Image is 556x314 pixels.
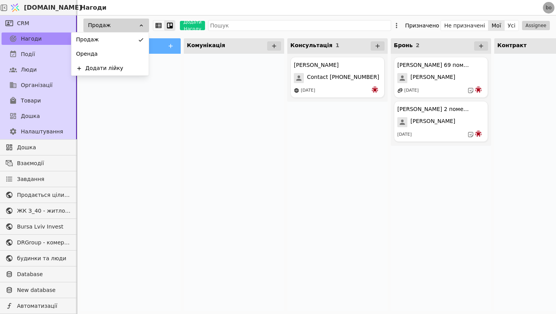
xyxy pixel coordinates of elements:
span: Продаж [76,36,99,44]
span: CRM [17,19,29,27]
span: Налаштування [21,128,63,136]
div: [PERSON_NAME]Contact [PHONE_NUMBER][DATE]bo [290,57,385,98]
div: [DATE] [301,87,315,94]
span: Автоматизації [17,302,71,310]
span: Продається цілий будинок [PERSON_NAME] нерухомість [17,191,71,199]
a: ЖК З_40 - житлова та комерційна нерухомість класу Преміум [2,205,75,217]
span: Організації [21,81,53,89]
a: Події [2,48,75,60]
span: Взаємодії [17,159,71,167]
div: [PERSON_NAME] 69 помешкання[PERSON_NAME][DATE]bo [394,57,488,98]
a: Дошка [2,110,75,122]
a: Bursa Lviv Invest [2,220,75,233]
span: Завдання [17,175,44,183]
span: Bursa Lviv Invest [17,223,71,231]
a: Дошка [2,141,75,154]
span: Товари [21,97,41,105]
span: Консультація [290,42,332,48]
button: Усі [505,20,519,31]
div: [DATE] [404,87,419,94]
button: Мої [488,20,505,31]
span: будинки та люди [17,254,71,263]
span: [DOMAIN_NAME] [24,3,82,12]
a: Товари [2,94,75,107]
span: ЖК З_40 - житлова та комерційна нерухомість класу Преміум [17,207,71,215]
span: Бронь [394,42,413,48]
a: Продається цілий будинок [PERSON_NAME] нерухомість [2,189,75,201]
span: Contact [PHONE_NUMBER] [307,73,379,83]
span: Комунікація [187,42,225,48]
div: [PERSON_NAME] 69 помешкання [397,61,471,69]
a: Додати Нагоду [175,21,205,30]
a: будинки та люди [2,252,75,265]
a: Взаємодії [2,157,75,169]
input: Пошук [208,20,391,31]
span: 2 [416,42,420,48]
a: Database [2,268,75,280]
button: Додати Нагоду [180,21,205,30]
img: Logo [9,0,21,15]
div: [PERSON_NAME] [294,61,339,69]
div: [DATE] [397,131,412,138]
img: bo [475,131,481,137]
img: affiliate-program.svg [397,88,403,93]
span: Події [21,50,35,58]
a: New database [2,284,75,296]
span: Оренда [76,50,98,58]
span: New database [17,286,71,294]
img: bo [475,87,481,93]
span: Дошка [17,143,71,152]
button: Assignee [522,21,550,30]
span: Database [17,270,71,278]
a: bo [543,2,554,14]
a: CRM [2,17,75,29]
button: Не призначені [441,20,488,31]
span: DRGroup - комерційна нерухоомість [17,239,71,247]
span: 1 [336,42,339,48]
span: [PERSON_NAME] [410,73,455,83]
a: Завдання [2,173,75,185]
a: Організації [2,79,75,91]
img: online-store.svg [294,88,299,93]
div: Призначено [405,20,439,31]
a: Люди [2,63,75,76]
div: [PERSON_NAME] 2 помешкання [397,105,471,113]
a: DRGroup - комерційна нерухоомість [2,236,75,249]
div: [PERSON_NAME] 2 помешкання[PERSON_NAME][DATE]bo [394,101,488,142]
div: Додати лійку [85,64,123,72]
span: Нагоди [21,35,42,43]
span: Люди [21,66,37,74]
span: Контракт [497,42,527,48]
span: Дошка [21,112,40,120]
h2: Нагоди [77,3,107,12]
a: [DOMAIN_NAME] [8,0,77,15]
div: Продаж [83,19,149,32]
a: Налаштування [2,125,75,138]
img: bo [372,87,378,93]
span: [PERSON_NAME] [410,117,455,127]
a: Автоматизації [2,300,75,312]
a: Нагоди [2,32,75,45]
